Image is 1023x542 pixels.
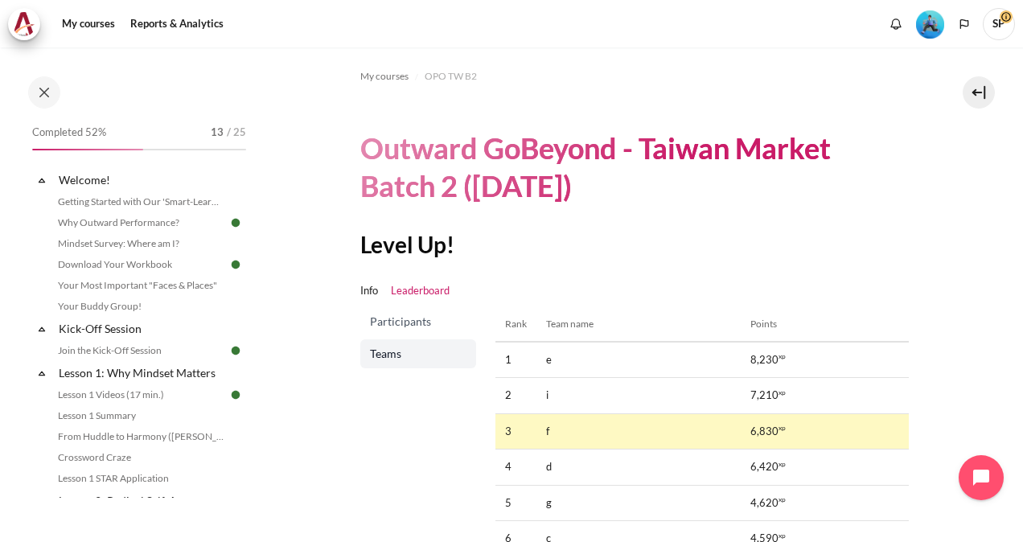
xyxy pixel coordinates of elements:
[983,8,1015,40] a: User menu
[53,213,228,232] a: Why Outward Performance?
[56,362,228,384] a: Lesson 1: Why Mindset Matters
[779,498,786,502] span: xp
[13,12,35,36] img: Architeck
[360,69,409,84] span: My courses
[228,388,243,402] img: Done
[779,355,786,359] span: xp
[495,342,536,378] td: 1
[32,149,143,150] div: 52%
[779,426,786,430] span: xp
[884,12,908,36] div: Show notification window with no new notifications
[370,314,470,330] span: Participants
[536,485,741,521] td: g
[228,343,243,358] img: Done
[56,169,228,191] a: Welcome!
[750,424,779,440] span: 6,830
[53,385,228,404] a: Lesson 1 Videos (17 min.)
[750,352,779,368] span: 8,230
[495,307,536,342] th: Rank
[360,64,909,89] nav: Navigation bar
[750,388,779,404] span: 7,210
[741,307,909,342] th: Points
[952,12,976,36] button: Languages
[227,125,246,141] span: / 25
[750,495,779,511] span: 4,620
[8,8,48,40] a: Architeck Architeck
[53,255,228,274] a: Download Your Workbook
[370,346,470,362] span: Teams
[983,8,1015,40] span: SP
[910,9,951,39] a: Level #3
[34,365,50,381] span: Collapse
[211,125,224,141] span: 13
[56,8,121,40] a: My courses
[32,125,106,141] span: Completed 52%
[750,459,779,475] span: 6,420
[53,276,228,295] a: Your Most Important "Faces & Places"
[53,234,228,253] a: Mindset Survey: Where am I?
[360,129,909,205] h1: Outward GoBeyond - Taiwan Market Batch 2 ([DATE])
[916,10,944,39] img: Level #3
[34,321,50,337] span: Collapse
[536,307,741,342] th: Team name
[779,462,786,466] span: xp
[360,67,409,86] a: My courses
[536,378,741,414] td: i
[360,339,476,368] a: Teams
[360,307,476,336] a: Participants
[53,448,228,467] a: Crossword Craze
[536,413,741,450] td: f
[228,216,243,230] img: Done
[53,406,228,425] a: Lesson 1 Summary
[391,283,450,299] a: Leaderboard
[56,318,228,339] a: Kick-Off Session
[495,485,536,521] td: 5
[536,342,741,378] td: e
[53,341,228,360] a: Join the Kick-Off Session
[53,469,228,488] a: Lesson 1 STAR Application
[425,67,477,86] a: OPO TW B2
[53,427,228,446] a: From Huddle to Harmony ([PERSON_NAME]'s Story)
[53,192,228,211] a: Getting Started with Our 'Smart-Learning' Platform
[495,378,536,414] td: 2
[53,297,228,316] a: Your Buddy Group!
[779,391,786,395] span: xp
[495,413,536,450] td: 3
[536,450,741,486] td: d
[125,8,229,40] a: Reports & Analytics
[916,9,944,39] div: Level #3
[56,490,228,511] a: Lesson 2: Radical Self-Awareness
[34,172,50,188] span: Collapse
[360,283,378,299] a: Info
[779,534,786,538] span: xp
[360,230,909,259] h2: Level Up!
[425,69,477,84] span: OPO TW B2
[228,257,243,272] img: Done
[34,493,50,509] span: Collapse
[495,450,536,486] td: 4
